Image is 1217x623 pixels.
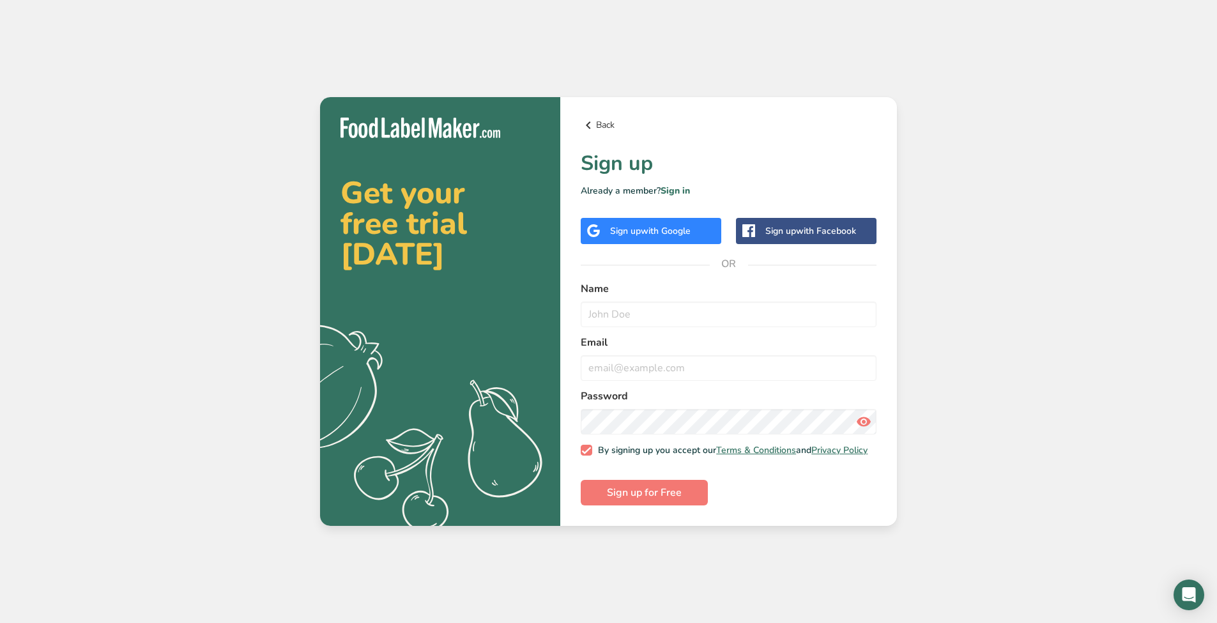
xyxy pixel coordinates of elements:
a: Terms & Conditions [716,444,796,456]
div: Open Intercom Messenger [1174,580,1204,610]
label: Email [581,335,876,350]
h1: Sign up [581,148,876,179]
span: with Facebook [796,225,856,237]
span: Sign up for Free [607,485,682,500]
label: Name [581,281,876,296]
div: Sign up [610,224,691,238]
div: Sign up [765,224,856,238]
button: Sign up for Free [581,480,708,505]
a: Sign in [661,185,690,197]
span: with Google [641,225,691,237]
p: Already a member? [581,184,876,197]
label: Password [581,388,876,404]
a: Back [581,118,876,133]
h2: Get your free trial [DATE] [341,178,540,270]
span: By signing up you accept our and [592,445,868,456]
input: John Doe [581,302,876,327]
span: OR [710,245,748,283]
img: Food Label Maker [341,118,500,139]
input: email@example.com [581,355,876,381]
a: Privacy Policy [811,444,868,456]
